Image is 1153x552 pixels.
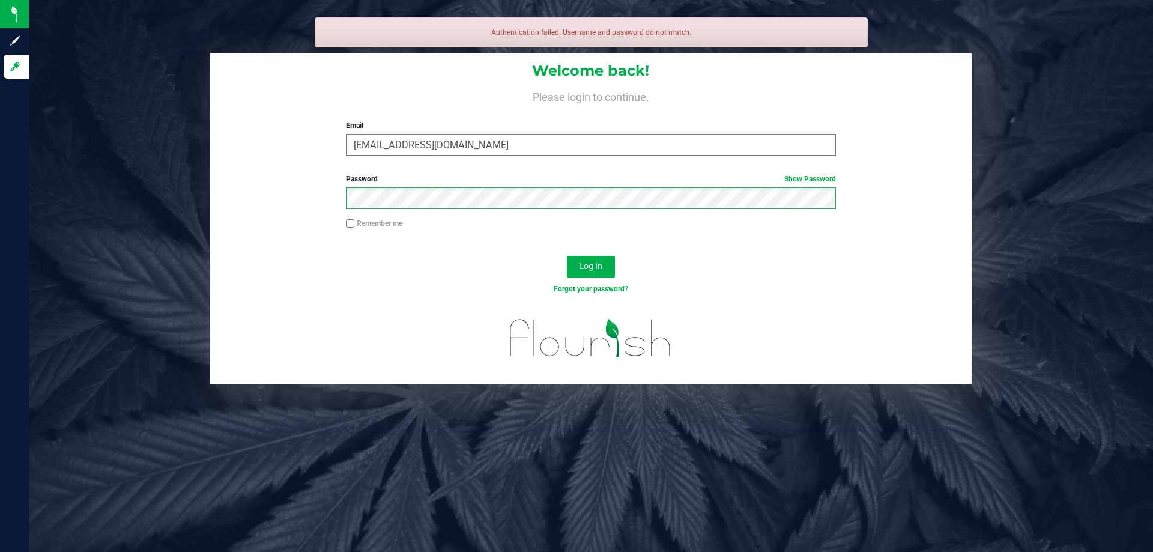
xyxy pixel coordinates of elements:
button: Log In [567,256,615,278]
div: Authentication failed. Username and password do not match. [315,17,868,47]
span: Password [346,175,378,183]
h4: Please login to continue. [210,89,972,103]
a: Show Password [784,175,836,183]
input: Remember me [346,219,354,228]
a: Forgot your password? [554,285,628,293]
img: flourish_logo.svg [495,308,686,369]
inline-svg: Log in [9,61,21,73]
label: Remember me [346,218,402,229]
span: Log In [579,261,602,271]
inline-svg: Sign up [9,35,21,47]
label: Email [346,120,835,131]
h1: Welcome back! [210,63,972,79]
